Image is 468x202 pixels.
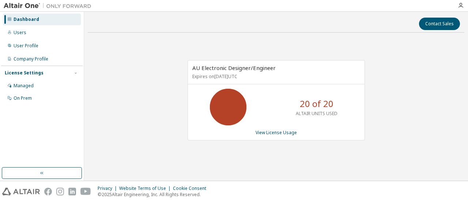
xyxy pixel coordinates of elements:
[119,186,173,191] div: Website Terms of Use
[14,83,34,89] div: Managed
[256,129,297,136] a: View License Usage
[98,186,119,191] div: Privacy
[14,43,38,49] div: User Profile
[14,30,26,36] div: Users
[44,188,52,195] img: facebook.svg
[56,188,64,195] img: instagram.svg
[419,18,460,30] button: Contact Sales
[14,95,32,101] div: On Prem
[173,186,211,191] div: Cookie Consent
[14,16,39,22] div: Dashboard
[300,98,333,110] p: 20 of 20
[192,64,276,71] span: AU Electronic Designer/Engineer
[68,188,76,195] img: linkedin.svg
[2,188,40,195] img: altair_logo.svg
[5,70,44,76] div: License Settings
[296,110,337,117] p: ALTAIR UNITS USED
[14,56,48,62] div: Company Profile
[98,191,211,198] p: © 2025 Altair Engineering, Inc. All Rights Reserved.
[4,2,95,10] img: Altair One
[80,188,91,195] img: youtube.svg
[192,73,358,80] p: Expires on [DATE] UTC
